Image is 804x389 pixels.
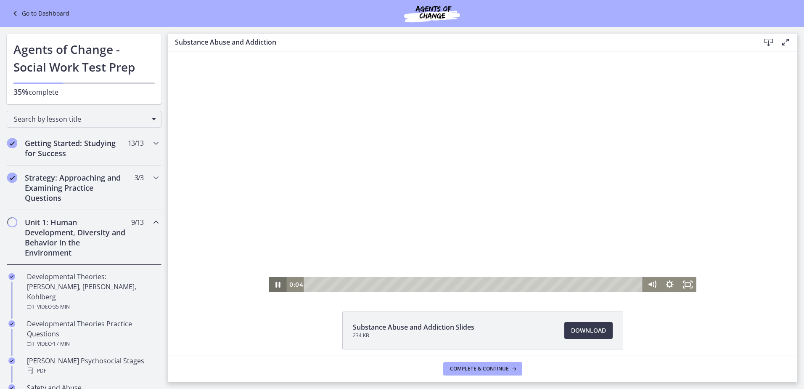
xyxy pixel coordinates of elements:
div: Video [27,339,158,349]
i: Completed [8,273,15,280]
button: Complete & continue [443,362,522,376]
a: Download [564,322,613,339]
i: Completed [8,320,15,327]
div: Developmental Theories: [PERSON_NAME], [PERSON_NAME], Kohlberg [27,272,158,312]
p: complete [13,87,155,97]
h1: Agents of Change - Social Work Test Prep [13,40,155,76]
span: · 17 min [52,339,70,349]
span: 9 / 13 [131,217,143,227]
i: Completed [8,357,15,364]
img: Agents of Change Social Work Test Prep [381,3,482,24]
div: [PERSON_NAME] Psychosocial Stages [27,356,158,376]
button: Show settings menu [493,226,510,241]
div: Search by lesson title [7,111,161,128]
button: Fullscreen [510,226,528,241]
div: Video [27,302,158,312]
span: 13 / 13 [128,138,143,148]
a: Go to Dashboard [10,8,69,19]
h2: Strategy: Approaching and Examining Practice Questions [25,173,127,203]
h3: Substance Abuse and Addiction [175,37,747,47]
span: Search by lesson title [14,115,148,124]
i: Completed [7,173,17,183]
span: Complete & continue [450,365,509,372]
i: Completed [7,138,17,148]
div: Developmental Theories Practice Questions [27,319,158,349]
h2: Getting Started: Studying for Success [25,138,127,158]
span: 234 KB [353,332,474,339]
span: Download [571,325,606,336]
span: Substance Abuse and Addiction Slides [353,322,474,332]
h2: Unit 1: Human Development, Diversity and Behavior in the Environment [25,217,127,258]
span: 35% [13,87,29,97]
span: · 35 min [52,302,70,312]
div: PDF [27,366,158,376]
span: 3 / 3 [135,173,143,183]
button: Mute [475,226,492,241]
iframe: Video Lesson [168,51,797,292]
